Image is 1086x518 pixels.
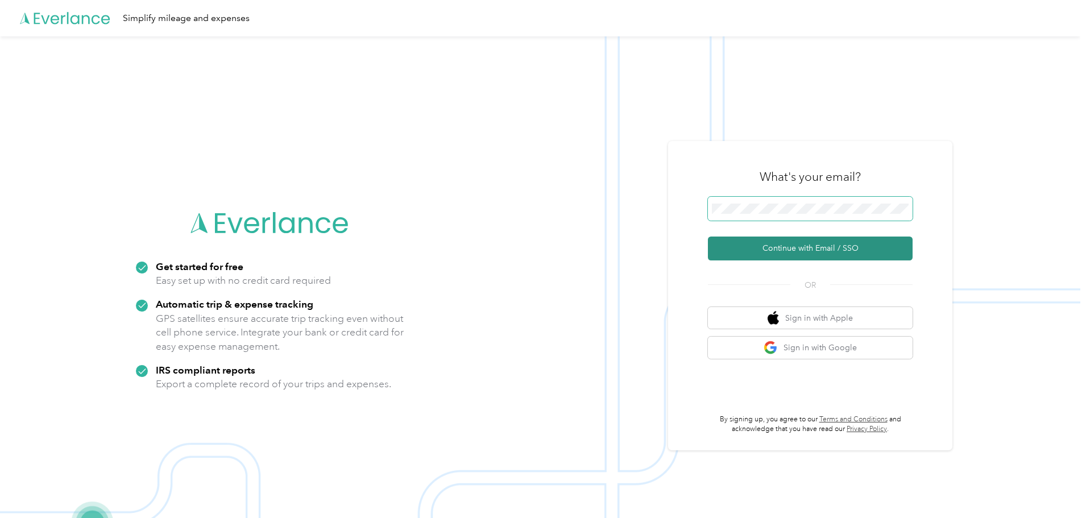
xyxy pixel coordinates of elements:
[708,337,913,359] button: google logoSign in with Google
[819,415,888,424] a: Terms and Conditions
[156,273,331,288] p: Easy set up with no credit card required
[708,237,913,260] button: Continue with Email / SSO
[156,312,404,354] p: GPS satellites ensure accurate trip tracking even without cell phone service. Integrate your bank...
[156,377,391,391] p: Export a complete record of your trips and expenses.
[760,169,861,185] h3: What's your email?
[768,311,779,325] img: apple logo
[123,11,250,26] div: Simplify mileage and expenses
[847,425,887,433] a: Privacy Policy
[156,260,243,272] strong: Get started for free
[708,415,913,434] p: By signing up, you agree to our and acknowledge that you have read our .
[156,298,313,310] strong: Automatic trip & expense tracking
[790,279,830,291] span: OR
[156,364,255,376] strong: IRS compliant reports
[764,341,778,355] img: google logo
[708,307,913,329] button: apple logoSign in with Apple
